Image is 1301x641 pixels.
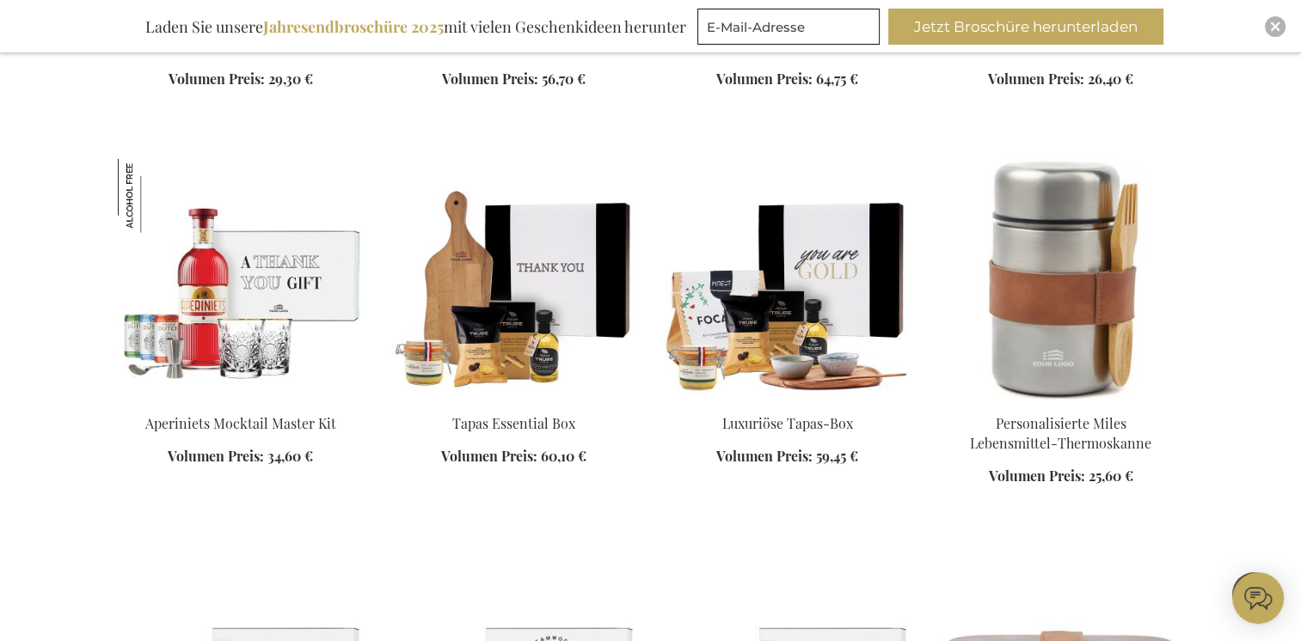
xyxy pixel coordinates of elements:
a: Volumen Preis: 25,60 € [989,467,1133,486]
img: Luxury Tapas Box [665,159,911,400]
img: Aperiniets Mocktail Master Kit [118,159,364,400]
span: Volumen Preis: [168,447,264,465]
a: Das Aperiniets Klassische Geschenk [982,17,1139,55]
a: Luxury Tapas Box [665,393,911,409]
input: E-Mail-Adresse [697,9,880,45]
a: Personalisierte Champagner-Geschenkbox [149,17,332,55]
b: Jahresendbroschüre 2025 [263,16,444,37]
span: 59,45 € [816,447,858,465]
iframe: belco-activator-frame [1232,572,1284,624]
a: Aperiniets Mocktail Master Kit Aperiniets Mocktail Master Kit [118,393,364,409]
img: Personalised Miles Food Thermos [938,159,1184,400]
span: Volumen Preis: [442,70,538,88]
img: Close [1270,21,1280,32]
a: Personalisierte Miles Lebensmittel-Thermoskanne [970,414,1151,452]
div: Laden Sie unsere mit vielen Geschenkideen herunter [138,9,694,45]
img: Tapas Essential Box [391,159,637,400]
span: Volumen Preis: [988,70,1084,88]
a: Personalisiertes Champagner-Verwöhn-Geschenkset [693,17,882,55]
a: Volumen Preis: 59,45 € [716,447,858,467]
a: Personalisiertes Champagner-Erlebnis-Geschenkset [420,17,609,55]
a: Volumen Preis: 64,75 € [716,70,858,89]
a: Personalised Miles Food Thermos [938,393,1184,409]
span: Volumen Preis: [716,70,813,88]
form: marketing offers and promotions [697,9,885,50]
span: 64,75 € [816,70,858,88]
span: Volumen Preis: [169,70,265,88]
img: Aperiniets Mocktail Master Kit [118,159,192,233]
span: Volumen Preis: [716,447,813,465]
span: 56,70 € [542,70,586,88]
a: Luxuriöse Tapas-Box [722,414,853,432]
a: Volumen Preis: 29,30 € [169,70,313,89]
a: Volumen Preis: 34,60 € [168,447,313,467]
a: Volumen Preis: 56,70 € [442,70,586,89]
div: Close [1265,16,1286,37]
a: Tapas Essential Box [391,393,637,409]
span: 34,60 € [267,447,313,465]
span: 25,60 € [1089,467,1133,485]
span: 29,30 € [268,70,313,88]
span: 26,40 € [1088,70,1133,88]
a: Aperiniets Mocktail Master Kit [145,414,336,432]
button: Jetzt Broschüre herunterladen [888,9,1163,45]
span: Volumen Preis: [989,467,1085,485]
a: Volumen Preis: 26,40 € [988,70,1133,89]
